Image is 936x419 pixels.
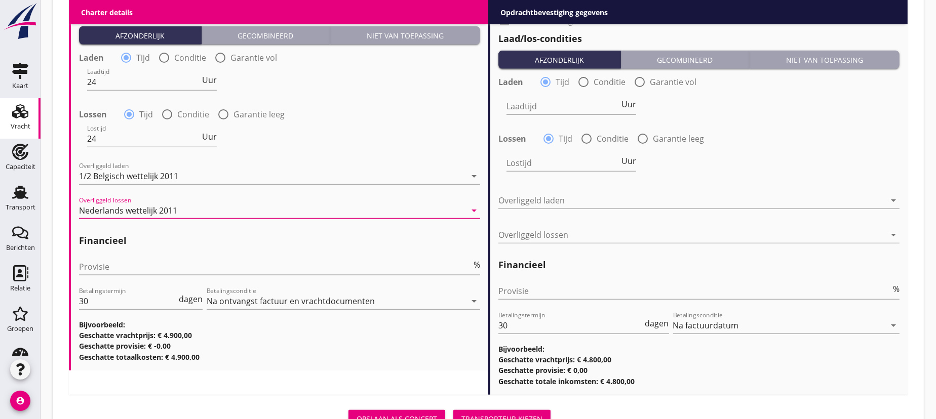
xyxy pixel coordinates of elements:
div: Afzonderlijk [83,30,197,41]
div: Niet van toepassing [754,55,895,65]
i: arrow_drop_down [887,229,900,241]
h3: Geschatte vrachtprijs: € 4.800,00 [498,354,900,365]
i: arrow_drop_down [468,295,480,307]
h2: Financieel [79,234,480,247]
label: Conditie [597,134,629,144]
input: Lostijd [87,131,200,147]
label: Tijd [139,109,153,119]
h3: Geschatte totale inkomsten: € 4.800,00 [498,376,900,387]
i: arrow_drop_down [468,204,480,217]
button: Niet van toepassing [330,26,480,45]
i: arrow_drop_down [887,194,900,206]
input: Lostijd [506,155,619,171]
strong: Lossen [79,109,107,119]
div: Capaciteit [6,163,35,170]
div: Gecombineerd [625,55,746,65]
div: Berichten [6,244,35,251]
label: Conditie [174,53,206,63]
span: Uur [202,133,217,141]
div: Gecombineerd [206,30,326,41]
label: Gasolie toeslag [515,16,573,26]
input: Betalingstermijn [498,317,643,333]
button: Gecombineerd [621,51,750,69]
h3: Geschatte provisie: € 0,00 [498,365,900,375]
button: Afzonderlijk [79,26,202,45]
label: Onder voorbehoud van voorgaande reis [515,2,669,12]
input: Betalingstermijn [79,293,177,309]
input: Laadtijd [506,98,619,114]
div: Nederlands wettelijk 2011 [79,206,177,215]
div: Niet van toepassing [334,30,476,41]
label: Garantie vol [650,77,696,87]
div: Kaart [12,82,28,89]
div: Afzonderlijk [502,55,616,65]
h3: Bijvoorbeeld: [79,319,480,330]
label: Conditie [594,77,626,87]
label: Garantie leeg [653,134,704,144]
i: arrow_drop_down [887,319,900,331]
div: % [891,285,900,293]
div: Na factuurdatum [673,321,739,330]
div: Relatie [10,285,30,291]
strong: Lossen [498,134,526,144]
strong: Laden [498,77,523,87]
label: Tijd [136,53,150,63]
div: 1/2 Belgisch wettelijk 2011 [79,172,178,181]
label: Garantie leeg [233,109,285,119]
div: % [472,261,480,269]
label: Tijd [556,77,569,87]
span: Uur [202,76,217,84]
button: Niet van toepassing [750,51,900,69]
h3: Geschatte vrachtprijs: € 4.900,00 [79,330,480,341]
div: Vracht [11,123,30,130]
h2: Financieel [498,258,900,272]
label: Conditie [177,109,209,119]
h2: Laad/los-condities [79,8,480,21]
button: Afzonderlijk [498,51,621,69]
input: Laadtijd [87,74,200,90]
div: Transport [6,204,35,211]
span: Uur [621,157,636,165]
img: logo-small.a267ee39.svg [2,3,38,40]
label: Tijd [559,134,572,144]
h2: Laad/los-condities [498,32,900,46]
span: Uur [621,100,636,108]
h3: Bijvoorbeeld: [498,344,900,354]
input: Provisie [498,283,891,299]
input: Provisie [79,259,472,275]
i: account_circle [10,391,30,411]
strong: Laden [79,53,104,63]
div: dagen [643,319,669,327]
label: Garantie vol [230,53,277,63]
h3: Geschatte totaalkosten: € 4.900,00 [79,352,480,362]
div: Na ontvangst factuur en vrachtdocumenten [207,297,375,306]
button: Gecombineerd [202,26,331,45]
div: dagen [177,295,203,303]
div: Groepen [7,325,33,332]
i: arrow_drop_down [468,170,480,182]
h3: Geschatte provisie: € -0,00 [79,341,480,351]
